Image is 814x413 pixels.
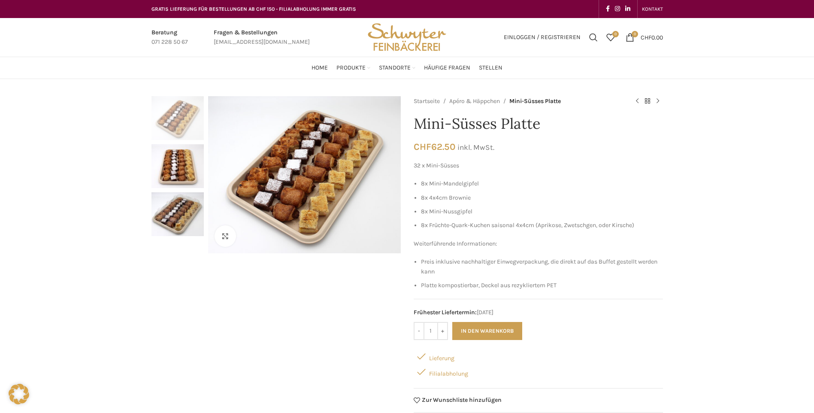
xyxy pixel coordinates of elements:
[414,239,663,249] p: Weiterführende Informationen:
[414,364,663,380] div: Filialabholung
[414,322,424,340] input: -
[642,0,663,18] a: KONTAKT
[421,257,663,276] li: Preis inklusive nachhaltiger Einwegverpackung, die direkt auf das Buffet gestellt werden kann
[414,141,455,152] bdi: 62.50
[414,141,431,152] span: CHF
[414,349,663,364] div: Lieferung
[621,29,667,46] a: 0 CHF0.00
[312,64,328,72] span: Home
[632,96,642,106] a: Previous product
[642,6,663,12] span: KONTAKT
[479,59,502,76] a: Stellen
[623,3,633,15] a: Linkedin social link
[414,309,477,316] span: Frühester Liefertermin:
[365,18,449,57] img: Bäckerei Schwyter
[379,59,415,76] a: Standorte
[414,96,623,106] nav: Breadcrumb
[641,33,651,41] span: CHF
[422,397,502,403] span: Zur Wunschliste hinzufügen
[602,29,619,46] div: Meine Wunschliste
[312,59,328,76] a: Home
[602,29,619,46] a: 0
[414,397,502,404] a: Zur Wunschliste hinzufügen
[452,322,522,340] button: In den Warenkorb
[585,29,602,46] a: Suchen
[336,59,370,76] a: Produkte
[421,193,663,203] li: 8x 4x4cm Brownie
[414,308,663,317] span: [DATE]
[421,221,663,230] li: 8x Früchte-Quark-Kuchen saisonal 4x4cm (Aprikose, Zwetschgen, oder Kirsche)
[147,59,667,76] div: Main navigation
[479,64,502,72] span: Stellen
[612,31,619,37] span: 0
[424,64,470,72] span: Häufige Fragen
[421,179,663,188] li: 8x Mini-Mandelgipfel
[336,64,366,72] span: Produkte
[421,207,663,216] li: 8x Mini-Nussgipfel
[424,322,437,340] input: Produktmenge
[414,97,440,106] a: Startseite
[437,322,448,340] input: +
[414,161,663,170] p: 32 x Mini-Süsses
[509,97,561,106] span: Mini-Süsses Platte
[424,59,470,76] a: Häufige Fragen
[504,34,581,40] span: Einloggen / Registrieren
[457,143,494,152] small: inkl. MwSt.
[214,28,310,47] a: Infobox link
[449,97,500,106] a: Apéro & Häppchen
[421,281,663,290] li: Platte kompostierbar, Deckel aus rezykliertem PET
[632,31,638,37] span: 0
[379,64,411,72] span: Standorte
[499,29,585,46] a: Einloggen / Registrieren
[641,33,663,41] bdi: 0.00
[151,6,356,12] span: GRATIS LIEFERUNG FÜR BESTELLUNGEN AB CHF 150 - FILIALABHOLUNG IMMER GRATIS
[653,96,663,106] a: Next product
[612,3,623,15] a: Instagram social link
[365,33,449,40] a: Site logo
[603,3,612,15] a: Facebook social link
[638,0,667,18] div: Secondary navigation
[414,115,663,133] h1: Mini-Süsses Platte
[151,28,188,47] a: Infobox link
